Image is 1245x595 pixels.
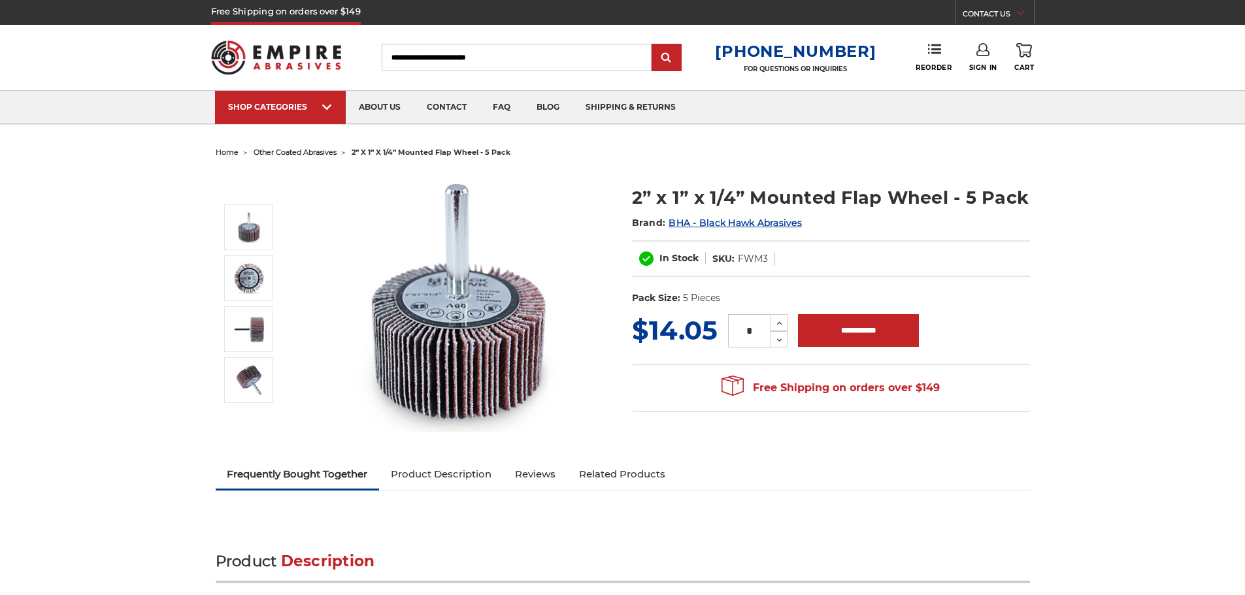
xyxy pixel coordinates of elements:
img: 2” x 1” x 1/4” Mounted Flap Wheel - 5 Pack [327,171,589,432]
img: Empire Abrasives [211,32,342,83]
a: Reorder [916,43,952,71]
dd: 5 Pieces [683,291,720,305]
span: Description [281,552,375,570]
span: Product [216,552,277,570]
a: [PHONE_NUMBER] [715,42,876,61]
p: FOR QUESTIONS OR INQUIRIES [715,65,876,73]
span: Brand: [632,217,666,229]
a: Related Products [567,460,677,489]
a: Reviews [503,460,567,489]
div: SHOP CATEGORIES [228,102,333,112]
h1: 2” x 1” x 1/4” Mounted Flap Wheel - 5 Pack [632,185,1030,210]
a: blog [523,91,573,124]
dd: FWM3 [738,252,768,266]
a: BHA - Black Hawk Abrasives [669,217,802,229]
dt: SKU: [712,252,735,266]
span: Free Shipping on orders over $149 [722,375,940,401]
a: faq [480,91,523,124]
a: other coated abrasives [254,148,337,157]
img: 2” x 1” x 1/4” Mounted Flap Wheel - 5 Pack [233,262,265,295]
img: 2” x 1” x 1/4” Mounted Flap Wheel - 5 Pack [233,313,265,346]
a: CONTACT US [963,7,1034,25]
a: shipping & returns [573,91,689,124]
span: Reorder [916,63,952,72]
a: about us [346,91,414,124]
a: Product Description [379,460,503,489]
span: 2” x 1” x 1/4” mounted flap wheel - 5 pack [352,148,510,157]
span: $14.05 [632,314,718,346]
img: 2” x 1” x 1/4” Mounted Flap Wheel - 5 Pack [233,211,265,244]
span: Cart [1014,63,1034,72]
input: Submit [654,45,680,71]
a: contact [414,91,480,124]
dt: Pack Size: [632,291,680,305]
span: In Stock [659,252,699,264]
span: Sign In [969,63,997,72]
img: 2” x 1” x 1/4” Mounted Flap Wheel - 5 Pack [233,364,265,396]
a: Cart [1014,43,1034,72]
a: Frequently Bought Together [216,460,380,489]
a: home [216,148,239,157]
